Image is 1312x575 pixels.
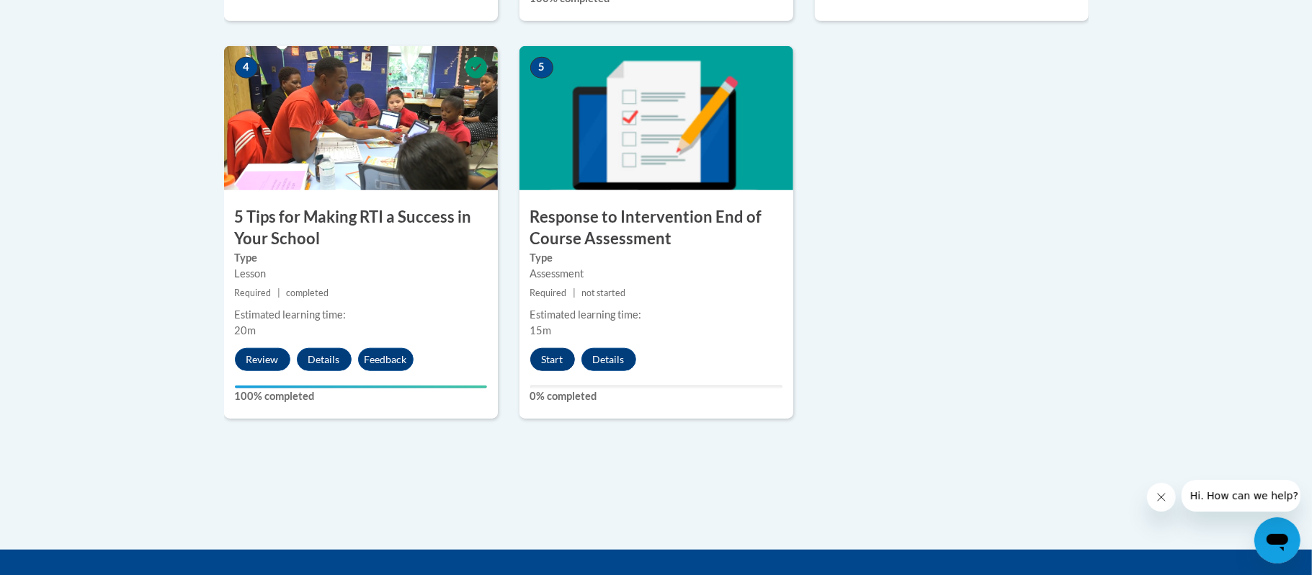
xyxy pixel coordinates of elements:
[286,287,329,298] span: completed
[530,266,782,282] div: Assessment
[519,46,793,190] img: Course Image
[297,348,352,371] button: Details
[530,348,575,371] button: Start
[235,348,290,371] button: Review
[358,348,414,371] button: Feedback
[581,287,625,298] span: not started
[277,287,280,298] span: |
[573,287,576,298] span: |
[519,206,793,251] h3: Response to Intervention End of Course Assessment
[235,287,272,298] span: Required
[235,57,258,79] span: 4
[1254,517,1300,563] iframe: Button to launch messaging window
[235,266,487,282] div: Lesson
[235,250,487,266] label: Type
[530,250,782,266] label: Type
[1182,480,1300,512] iframe: Message from company
[530,388,782,404] label: 0% completed
[224,206,498,251] h3: 5 Tips for Making RTI a Success in Your School
[530,324,552,336] span: 15m
[530,287,567,298] span: Required
[1147,483,1176,512] iframe: Close message
[530,307,782,323] div: Estimated learning time:
[530,57,553,79] span: 5
[224,46,498,190] img: Course Image
[235,324,256,336] span: 20m
[581,348,636,371] button: Details
[235,388,487,404] label: 100% completed
[235,307,487,323] div: Estimated learning time:
[235,385,487,388] div: Your progress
